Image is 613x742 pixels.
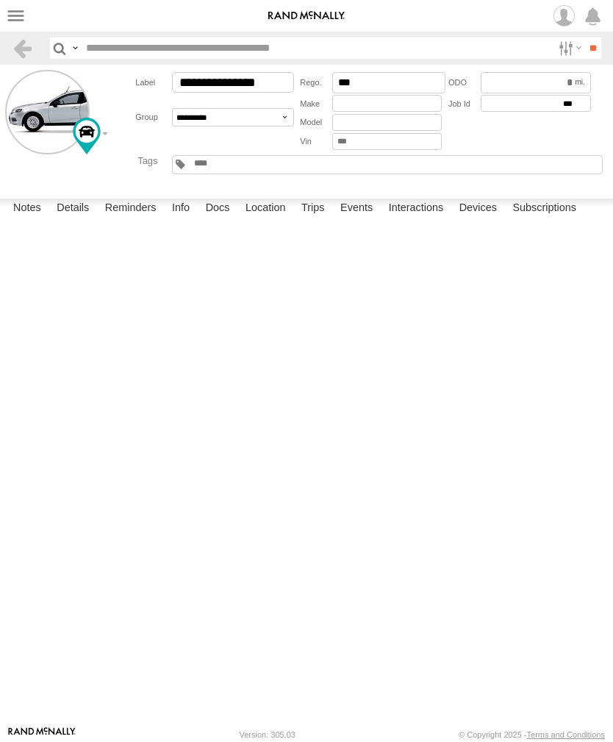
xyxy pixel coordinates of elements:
label: Notes [6,199,49,219]
label: Reminders [98,199,164,219]
a: Terms and Conditions [527,730,605,739]
div: © Copyright 2025 - [459,730,605,739]
label: Info [165,199,197,219]
label: Location [238,199,293,219]
a: Back to previous Page [12,38,33,59]
label: Search Filter Options [553,38,584,59]
label: Details [49,199,96,219]
label: Subscriptions [505,199,584,219]
div: Version: 305.03 [240,730,295,739]
label: Trips [294,199,332,219]
div: Change Map Icon [73,118,101,154]
label: Docs [198,199,237,219]
a: Visit our Website [8,727,76,742]
label: Interactions [381,199,451,219]
label: Devices [452,199,504,219]
label: Search Query [69,38,81,59]
label: Events [333,199,380,219]
img: rand-logo.svg [268,11,345,21]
